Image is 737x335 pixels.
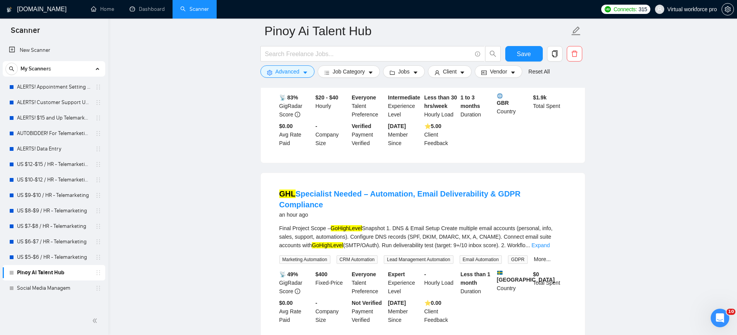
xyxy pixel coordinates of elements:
[459,270,495,296] div: Duration
[312,242,343,248] mark: GoHighLevel
[95,130,101,137] span: holder
[657,7,662,12] span: user
[638,5,647,14] span: 315
[265,49,472,59] input: Search Freelance Jobs...
[278,122,314,147] div: Avg Rate Paid
[314,270,350,296] div: Fixed-Price
[95,223,101,229] span: holder
[17,95,91,110] a: ALERTS! Customer Support USA
[727,309,735,315] span: 10
[460,255,502,264] span: Email Automation
[547,46,563,62] button: copy
[260,65,315,78] button: settingAdvancedcaret-down
[424,271,426,277] b: -
[278,93,314,119] div: GigRadar Score
[386,270,423,296] div: Experience Level
[532,242,550,248] a: Expand
[534,256,551,262] a: More...
[350,270,386,296] div: Talent Preference
[459,93,495,119] div: Duration
[722,3,734,15] button: setting
[17,280,91,296] a: Social Media Managem
[571,26,581,36] span: edit
[567,46,582,62] button: delete
[352,300,382,306] b: Not Verified
[485,46,501,62] button: search
[17,188,91,203] a: US $9-$10 / HR - Telemarketing
[443,67,457,76] span: Client
[460,94,480,109] b: 1 to 3 months
[388,123,406,129] b: [DATE]
[460,70,465,75] span: caret-down
[3,43,105,58] li: New Scanner
[314,122,350,147] div: Company Size
[95,115,101,121] span: holder
[352,123,371,129] b: Verified
[722,6,734,12] span: setting
[17,203,91,219] a: US $8-$9 / HR - Telemarketing
[398,67,410,76] span: Jobs
[350,299,386,324] div: Payment Verified
[315,94,338,101] b: $20 - $40
[278,299,314,324] div: Avg Rate Paid
[424,300,441,306] b: ⭐️ 0.00
[495,93,532,119] div: Country
[497,93,503,99] img: 🌐
[95,146,101,152] span: holder
[314,93,350,119] div: Hourly
[388,271,405,277] b: Expert
[9,43,99,58] a: New Scanner
[350,93,386,119] div: Talent Preference
[567,50,582,57] span: delete
[315,271,327,277] b: $ 400
[390,70,395,75] span: folder
[525,242,530,248] span: ...
[5,63,18,75] button: search
[95,177,101,183] span: holder
[423,299,459,324] div: Client Feedback
[315,300,317,306] b: -
[486,50,500,57] span: search
[475,65,522,78] button: idcardVendorcaret-down
[614,5,637,14] span: Connects:
[21,61,51,77] span: My Scanners
[495,270,532,296] div: Country
[95,254,101,260] span: holder
[5,25,46,41] span: Scanner
[95,239,101,245] span: holder
[533,271,539,277] b: $ 0
[532,270,568,296] div: Total Spent
[17,234,91,250] a: US $6-$7 / HR - Telemarketing
[279,300,293,306] b: $0.00
[711,309,729,327] iframe: Intercom live chat
[413,70,418,75] span: caret-down
[95,285,101,291] span: holder
[17,126,91,141] a: AUTOBIDDER! For Telemarketing in the [GEOGRAPHIC_DATA]
[95,192,101,198] span: holder
[318,65,380,78] button: barsJob Categorycaret-down
[295,289,300,294] span: info-circle
[505,46,543,62] button: Save
[352,271,376,277] b: Everyone
[95,84,101,90] span: holder
[428,65,472,78] button: userClientcaret-down
[17,79,91,95] a: ALERTS! Appointment Setting or Cold Calling
[17,172,91,188] a: US $10-$12 / HR - Telemarketing
[278,270,314,296] div: GigRadar Score
[533,94,547,101] b: $ 1.9k
[17,250,91,265] a: US $5-$6 / HR - Telemarketing
[95,161,101,167] span: holder
[388,94,420,101] b: Intermediate
[383,65,425,78] button: folderJobscaret-down
[460,271,490,286] b: Less than 1 month
[528,67,550,76] a: Reset All
[386,93,423,119] div: Experience Level
[295,112,300,117] span: info-circle
[6,66,17,72] span: search
[352,94,376,101] b: Everyone
[279,123,293,129] b: $0.00
[17,157,91,172] a: US $12-$15 / HR - Telemarketing
[510,70,516,75] span: caret-down
[17,110,91,126] a: ALERTS! $15 and Up Telemarketing
[180,6,209,12] a: searchScanner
